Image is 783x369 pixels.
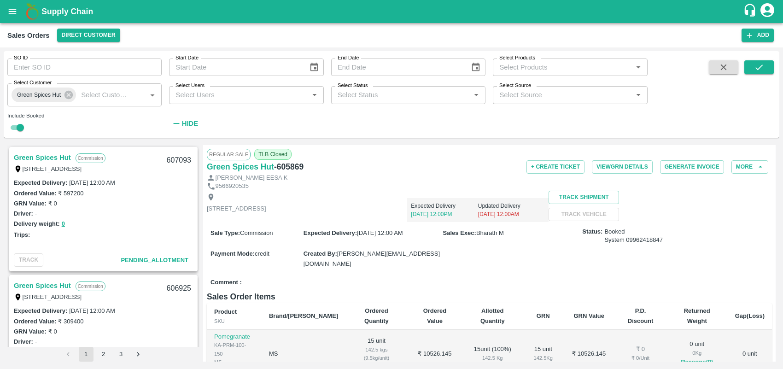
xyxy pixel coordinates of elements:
[69,179,115,186] label: [DATE] 12:00 AM
[604,228,663,245] span: Booked
[411,202,478,210] p: Expected Delivery
[443,229,476,236] label: Sales Exec :
[496,61,629,73] input: Select Products
[216,182,249,191] p: 9566920535
[77,89,132,101] input: Select Customer
[169,116,200,131] button: Hide
[131,347,146,362] button: Go to next page
[470,89,482,101] button: Open
[207,149,251,160] span: Regular Sale
[622,354,659,362] div: ₹ 0 / Unit
[305,59,323,76] button: Choose date
[216,174,288,182] p: [PERSON_NAME] EESA K
[175,54,199,62] label: Start Date
[214,358,254,366] div: MS
[182,120,198,127] strong: Hide
[269,312,338,319] b: Brand/[PERSON_NAME]
[674,340,720,368] div: 0 unit
[632,89,644,101] button: Open
[121,257,188,264] span: Pending_Allotment
[207,160,274,173] a: Green Spices Hut
[530,345,556,362] div: 15 unit
[255,250,269,257] span: credit
[353,346,400,363] div: 142.5 kgs (9.5kg/unit)
[14,152,71,164] a: Green Spices Hut
[604,236,663,245] div: System 09962418847
[14,280,71,292] a: Green Spices Hut
[76,281,105,291] p: Commission
[469,354,515,362] div: 142.5 Kg
[334,89,467,101] input: Select Status
[496,89,629,101] input: Select Source
[172,89,305,101] input: Select Users
[573,312,604,319] b: GRN Value
[48,328,57,335] label: ₹ 0
[331,59,463,76] input: End Date
[210,250,255,257] label: Payment Mode :
[41,5,743,18] a: Supply Chain
[214,308,237,315] b: Product
[14,328,47,335] label: GRN Value:
[731,160,768,174] button: More
[628,307,654,324] b: P.D. Discount
[35,338,37,345] label: -
[240,229,273,236] span: Commission
[660,160,724,174] button: Generate Invoice
[304,250,337,257] label: Created By :
[14,231,30,238] label: Trips:
[592,160,653,174] button: ViewGRN Details
[537,312,550,319] b: GRN
[14,200,47,207] label: GRN Value:
[338,54,359,62] label: End Date
[274,160,304,173] h6: - 605869
[684,307,710,324] b: Returned Weight
[14,54,28,62] label: SO ID
[411,210,478,218] p: [DATE] 12:00PM
[23,293,82,300] label: [STREET_ADDRESS]
[207,205,266,213] p: [STREET_ADDRESS]
[526,160,584,174] button: + Create Ticket
[169,59,301,76] input: Start Date
[469,345,515,362] div: 15 unit ( 100 %)
[254,149,292,160] span: TLB Closed
[622,345,659,354] div: ₹ 0
[96,347,111,362] button: Go to page 2
[14,210,33,217] label: Driver:
[14,190,56,197] label: Ordered Value:
[60,347,147,362] nav: pagination navigation
[467,59,485,76] button: Choose date
[2,1,23,22] button: open drawer
[62,219,65,229] button: 0
[7,59,162,76] input: Enter SO ID
[23,165,82,172] label: [STREET_ADDRESS]
[48,200,57,207] label: ₹ 0
[161,278,197,299] div: 606925
[549,191,619,204] button: Track Shipment
[476,229,504,236] span: Bharath M
[357,229,403,236] span: [DATE] 12:00 AM
[338,82,368,89] label: Select Status
[23,2,41,21] img: logo
[210,229,240,236] label: Sale Type :
[735,312,765,319] b: Gap(Loss)
[743,3,759,20] div: customer-support
[214,317,254,325] div: SKU
[210,278,242,287] label: Comment :
[58,190,83,197] label: ₹ 597200
[632,61,644,73] button: Open
[742,29,774,42] button: Add
[14,307,67,314] label: Expected Delivery :
[674,357,720,368] button: Reasons(0)
[304,250,440,267] span: [PERSON_NAME][EMAIL_ADDRESS][DOMAIN_NAME]
[674,349,720,357] div: 0 Kg
[364,307,389,324] b: Ordered Quantity
[7,111,162,120] div: Include Booked
[35,210,37,217] label: -
[759,2,776,21] div: account of current user
[76,153,105,163] p: Commission
[57,29,120,42] button: Select DC
[582,228,602,236] label: Status:
[207,290,772,303] h6: Sales Order Items
[14,179,67,186] label: Expected Delivery :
